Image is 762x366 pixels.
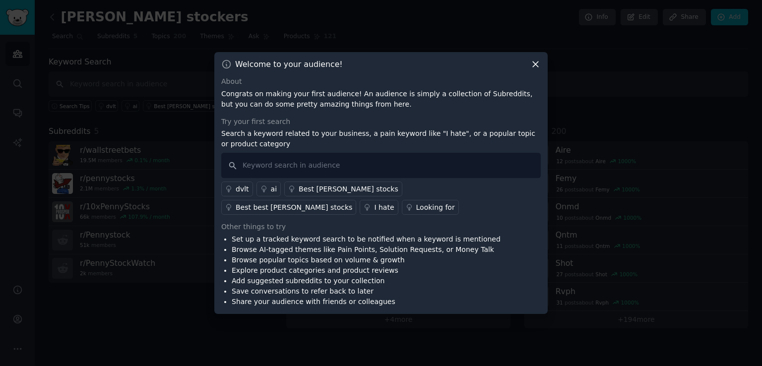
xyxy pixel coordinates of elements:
[232,244,501,255] li: Browse AI-tagged themes like Pain Points, Solution Requests, or Money Talk
[299,184,398,194] div: Best [PERSON_NAME] stocks
[221,128,541,149] p: Search a keyword related to your business, a pain keyword like "I hate", or a popular topic or pr...
[402,200,459,215] a: Looking for
[236,202,352,213] div: Best best [PERSON_NAME] stocks
[232,255,501,265] li: Browse popular topics based on volume & growth
[284,182,402,196] a: Best [PERSON_NAME] stocks
[232,265,501,276] li: Explore product categories and product reviews
[221,182,253,196] a: dvlt
[236,184,249,194] div: dvlt
[416,202,455,213] div: Looking for
[221,153,541,178] input: Keyword search in audience
[221,200,356,215] a: Best best [PERSON_NAME] stocks
[232,234,501,244] li: Set up a tracked keyword search to be notified when a keyword is mentioned
[232,297,501,307] li: Share your audience with friends or colleagues
[221,76,541,87] div: About
[232,276,501,286] li: Add suggested subreddits to your collection
[221,117,541,127] div: Try your first search
[271,184,277,194] div: ai
[221,89,541,110] p: Congrats on making your first audience! An audience is simply a collection of Subreddits, but you...
[256,182,281,196] a: ai
[232,286,501,297] li: Save conversations to refer back to later
[360,200,398,215] a: I hate
[221,222,541,232] div: Other things to try
[374,202,394,213] div: I hate
[235,59,343,69] h3: Welcome to your audience!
